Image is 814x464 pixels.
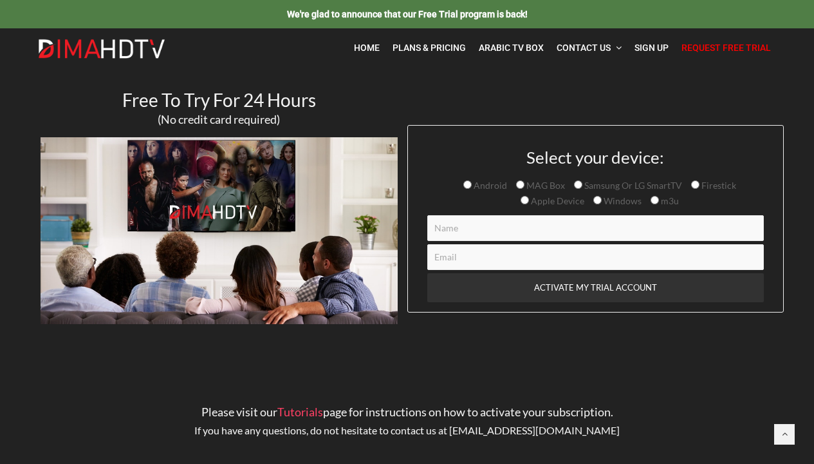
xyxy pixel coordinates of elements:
[201,405,613,419] span: Please visit our page for instructions on how to activate your subscription.
[472,35,550,61] a: Arabic TV Box
[516,180,524,189] input: MAG Box
[602,195,642,206] span: Windows
[347,35,386,61] a: Home
[699,180,736,191] span: Firestick
[526,147,664,168] span: Select your device:
[463,180,472,189] input: Android
[287,9,528,19] span: We're glad to announce that our Free Trial program is back!
[427,244,764,270] input: Email
[574,180,582,189] input: Samsung Or LG SmartTV
[550,35,628,61] a: Contact Us
[158,112,280,126] span: (No credit card required)
[472,180,507,191] span: Android
[557,43,611,53] span: Contact Us
[354,43,380,53] span: Home
[393,43,466,53] span: Plans & Pricing
[651,196,659,204] input: m3u
[277,405,323,419] a: Tutorials
[427,215,764,241] input: Name
[529,195,584,206] span: Apple Device
[691,180,699,189] input: Firestick
[659,195,679,206] span: m3u
[122,89,316,111] span: Free To Try For 24 Hours
[37,39,166,59] img: Dima HDTV
[582,180,682,191] span: Samsung Or LG SmartTV
[521,196,529,204] input: Apple Device
[675,35,777,61] a: Request Free Trial
[427,273,764,302] input: ACTIVATE MY TRIAL ACCOUNT
[593,196,602,204] input: Windows
[287,8,528,19] a: We're glad to announce that our Free Trial program is back!
[628,35,675,61] a: Sign Up
[681,43,771,53] span: Request Free Trial
[386,35,472,61] a: Plans & Pricing
[418,148,773,312] form: Contact form
[524,180,565,191] span: MAG Box
[194,424,620,436] span: If you have any questions, do not hesitate to contact us at [EMAIL_ADDRESS][DOMAIN_NAME]
[479,43,544,53] span: Arabic TV Box
[634,43,669,53] span: Sign Up
[774,424,795,445] a: Back to top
